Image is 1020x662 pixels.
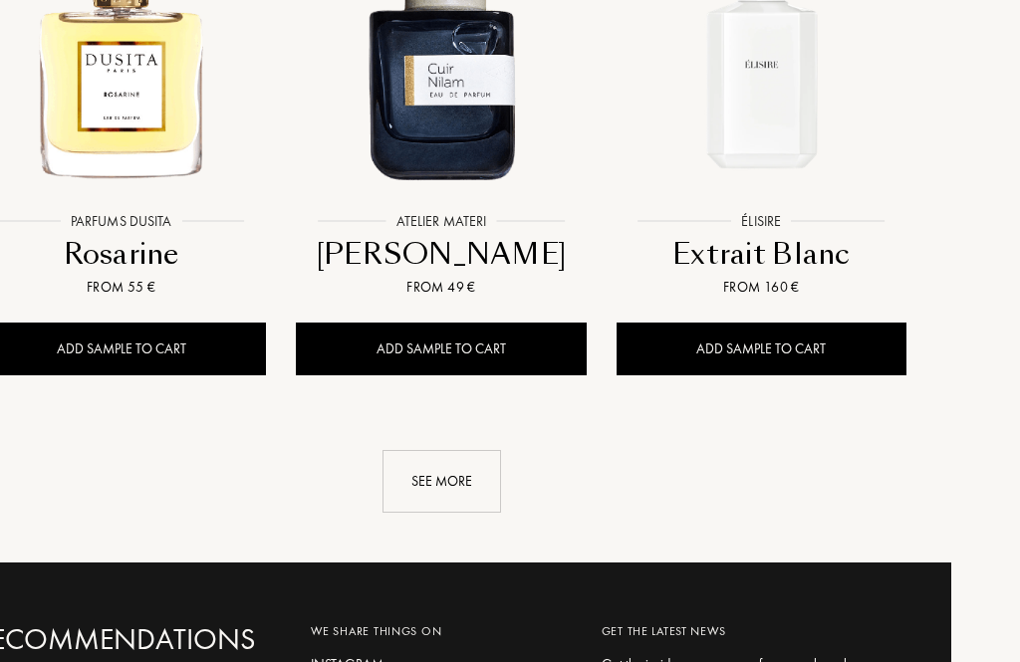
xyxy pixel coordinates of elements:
div: From 160 € [625,277,898,298]
div: Add sample to cart [296,323,586,375]
div: Extrait Blanc [625,235,898,274]
div: [PERSON_NAME] [304,235,578,274]
div: From 49 € [304,277,578,298]
div: We share things on [311,622,571,640]
div: Get the latest news [602,622,892,640]
div: See more [382,450,501,513]
div: Add sample to cart [617,323,906,375]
